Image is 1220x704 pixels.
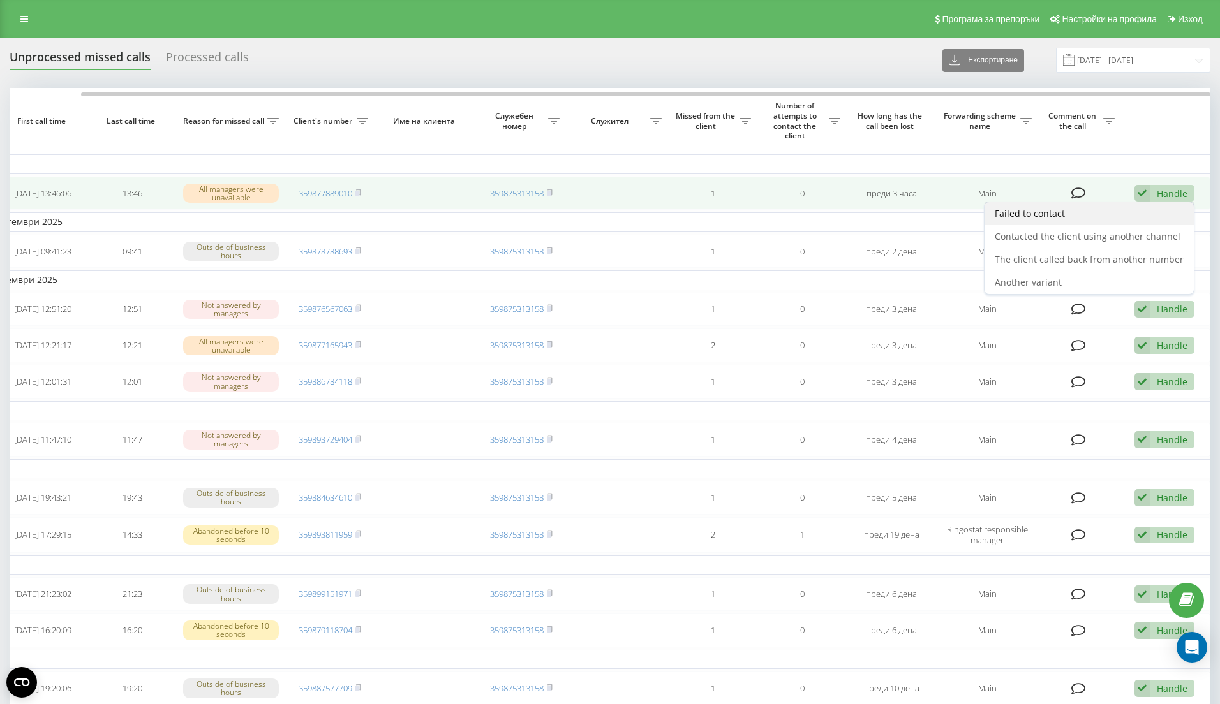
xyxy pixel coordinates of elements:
[299,624,352,636] a: 359879118704
[166,50,249,70] div: Processed calls
[936,613,1038,647] td: Main
[757,235,847,268] td: 0
[299,339,352,351] a: 359877165943
[183,300,279,319] div: Not answered by managers
[668,328,757,362] td: 2
[847,577,936,611] td: преди 6 дена
[183,336,279,355] div: All managers were unavailable
[490,682,544,694] a: 359875313158
[757,577,847,611] td: 0
[1177,632,1207,663] div: Open Intercom Messenger
[995,207,1065,219] span: Failed to contact
[183,488,279,507] div: Outside of business hours
[1157,492,1187,504] div: Handle
[668,481,757,515] td: 1
[183,620,279,640] div: Abandoned before 10 seconds
[995,276,1062,288] span: Another variant
[936,365,1038,399] td: Main
[936,328,1038,362] td: Main
[1157,376,1187,388] div: Handle
[87,235,177,268] td: 09:41
[847,517,936,553] td: преди 19 дена
[668,177,757,210] td: 1
[757,177,847,210] td: 0
[490,303,544,314] a: 359875313158
[1157,529,1187,541] div: Handle
[936,235,1038,268] td: Main
[757,481,847,515] td: 0
[87,423,177,457] td: 11:47
[757,613,847,647] td: 0
[942,14,1039,24] span: Програма за препоръки
[668,613,757,647] td: 1
[87,177,177,210] td: 13:46
[668,365,757,399] td: 1
[490,492,544,503] a: 359875313158
[6,667,37,698] button: Open CMP widget
[299,588,352,599] a: 359899151971
[1045,111,1103,131] span: Comment on the call
[299,682,352,694] a: 359887577709
[183,184,279,203] div: All managers were unavailable
[87,517,177,553] td: 14:33
[847,613,936,647] td: преди 6 дена
[299,492,352,503] a: 359884634610
[299,376,352,387] a: 359886784118
[757,293,847,326] td: 0
[757,423,847,457] td: 0
[857,111,926,131] span: How long has the call been lost
[490,529,544,540] a: 359875313158
[299,434,352,445] a: 359893729404
[490,187,544,199] a: 359875313158
[668,517,757,553] td: 2
[847,293,936,326] td: преди 3 дена
[668,423,757,457] td: 1
[942,111,1020,131] span: Forwarding scheme name
[1157,434,1187,446] div: Handle
[1062,14,1157,24] span: Настройки на профила
[490,624,544,636] a: 359875313158
[1157,682,1187,694] div: Handle
[847,328,936,362] td: преди 3 дена
[668,577,757,611] td: 1
[183,525,279,545] div: Abandoned before 10 seconds
[87,577,177,611] td: 21:23
[183,116,267,126] span: Reason for missed call
[847,235,936,268] td: преди 2 дена
[757,365,847,399] td: 0
[490,376,544,387] a: 359875313158
[757,328,847,362] td: 0
[668,293,757,326] td: 1
[87,613,177,647] td: 16:20
[757,517,847,553] td: 1
[183,242,279,261] div: Outside of business hours
[1157,339,1187,351] div: Handle
[847,423,936,457] td: преди 4 дена
[674,111,740,131] span: Missed from the client
[183,372,279,391] div: Not answered by managers
[995,230,1180,242] span: Contacted the client using another channel
[490,339,544,351] a: 359875313158
[936,293,1038,326] td: Main
[936,423,1038,457] td: Main
[183,584,279,603] div: Outside of business hours
[1157,303,1187,315] div: Handle
[8,116,77,126] span: First call time
[299,529,352,540] a: 359893811959
[847,365,936,399] td: преди 3 дена
[10,50,151,70] div: Unprocessed missed calls
[1178,14,1203,24] span: Изход
[936,517,1038,553] td: Ringostat responsible manager
[764,101,829,140] span: Number of attempts to contact the client
[995,253,1184,265] span: The client called back from another number
[668,235,757,268] td: 1
[490,588,544,599] a: 359875313158
[299,187,352,199] a: 359877889010
[936,481,1038,515] td: Main
[936,177,1038,210] td: Main
[483,111,548,131] span: Служебен номер
[1157,624,1187,636] div: Handle
[299,303,352,314] a: 359876567063
[847,481,936,515] td: преди 5 дена
[87,328,177,362] td: 12:21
